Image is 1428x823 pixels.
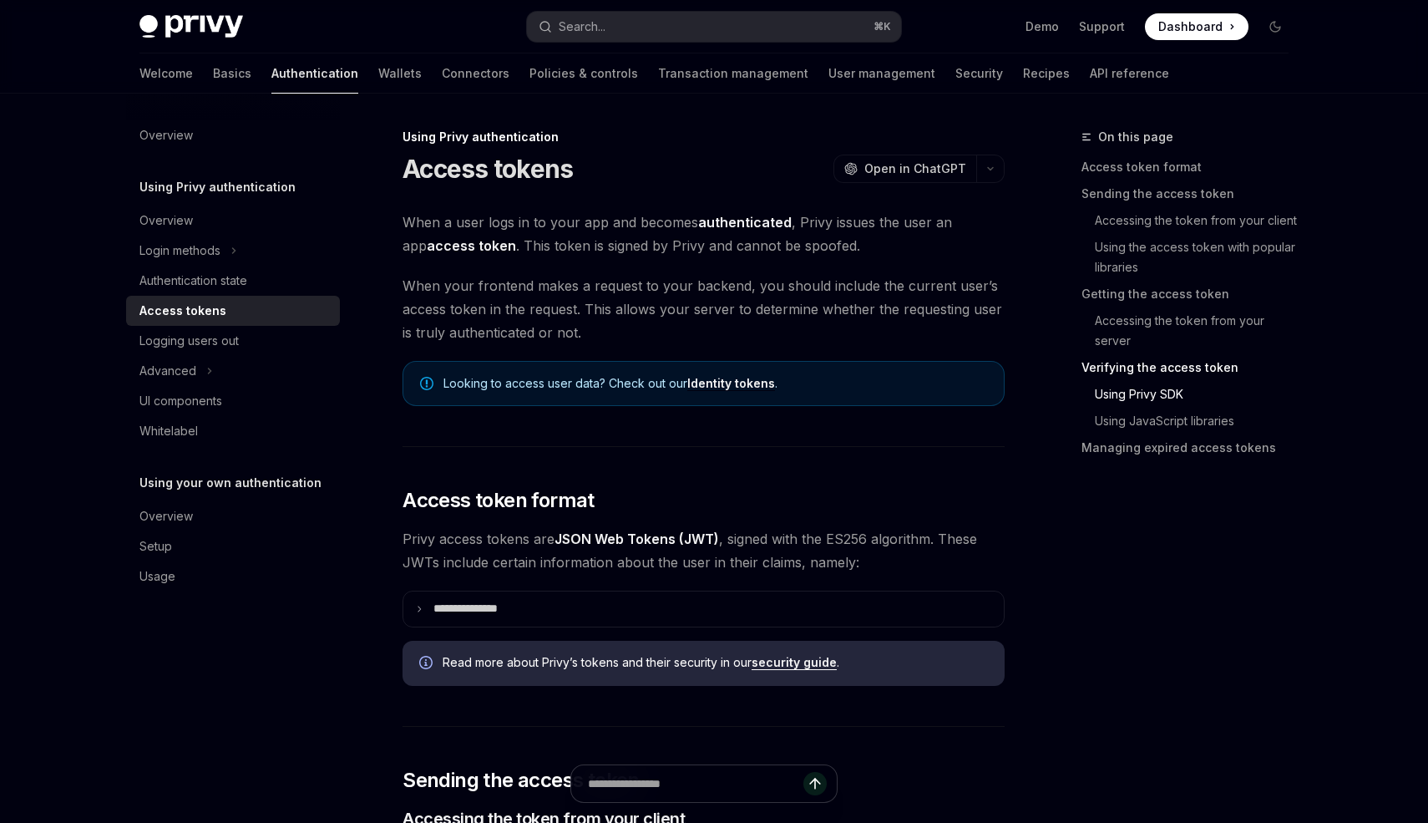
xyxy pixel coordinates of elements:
a: Recipes [1023,53,1070,94]
a: Usage [126,561,340,592]
strong: access token [427,237,516,254]
button: Toggle dark mode [1262,13,1289,40]
div: Access tokens [139,301,226,321]
span: Privy access tokens are , signed with the ES256 algorithm. These JWTs include certain information... [403,527,1005,574]
span: Open in ChatGPT [864,160,966,177]
a: API reference [1090,53,1169,94]
div: UI components [139,391,222,411]
a: Using JavaScript libraries [1095,408,1302,434]
button: Search...⌘K [527,12,901,42]
a: User management [828,53,935,94]
div: Overview [139,506,193,526]
span: On this page [1098,127,1173,147]
a: security guide [752,655,837,670]
a: Setup [126,531,340,561]
a: Connectors [442,53,509,94]
span: Read more about Privy’s tokens and their security in our . [443,654,988,671]
div: Authentication state [139,271,247,291]
span: When a user logs in to your app and becomes , Privy issues the user an app . This token is signed... [403,211,1005,257]
a: Managing expired access tokens [1081,434,1302,461]
div: Advanced [139,361,196,381]
div: Overview [139,125,193,145]
a: Identity tokens [687,376,775,391]
span: Access token format [403,487,595,514]
button: Send message [803,772,827,795]
a: Using the access token with popular libraries [1095,234,1302,281]
div: Overview [139,211,193,231]
a: Support [1079,18,1125,35]
svg: Note [420,377,433,390]
h5: Using Privy authentication [139,177,296,197]
a: Access tokens [126,296,340,326]
img: dark logo [139,15,243,38]
div: Setup [139,536,172,556]
a: Overview [126,206,340,236]
a: Overview [126,120,340,150]
a: Access token format [1081,154,1302,180]
a: UI components [126,386,340,416]
a: Demo [1025,18,1059,35]
a: Basics [213,53,251,94]
a: Logging users out [126,326,340,356]
span: Looking to access user data? Check out our . [443,375,987,392]
h1: Access tokens [403,154,573,184]
a: Using Privy SDK [1095,381,1302,408]
a: Dashboard [1145,13,1248,40]
span: When your frontend makes a request to your backend, you should include the current user’s access ... [403,274,1005,344]
a: Security [955,53,1003,94]
a: Welcome [139,53,193,94]
span: Dashboard [1158,18,1223,35]
button: Open in ChatGPT [833,155,976,183]
a: Whitelabel [126,416,340,446]
div: Using Privy authentication [403,129,1005,145]
a: Policies & controls [529,53,638,94]
span: ⌘ K [874,20,891,33]
div: Whitelabel [139,421,198,441]
strong: authenticated [698,214,792,231]
h5: Using your own authentication [139,473,322,493]
div: Logging users out [139,331,239,351]
a: Authentication state [126,266,340,296]
svg: Info [419,656,436,673]
a: Overview [126,501,340,531]
div: Usage [139,566,175,587]
div: Search... [559,17,605,37]
a: JSON Web Tokens (JWT) [554,531,719,548]
a: Wallets [378,53,422,94]
a: Verifying the access token [1081,354,1302,381]
a: Accessing the token from your client [1095,207,1302,234]
a: Getting the access token [1081,281,1302,307]
a: Accessing the token from your server [1095,307,1302,354]
div: Login methods [139,241,220,261]
a: Sending the access token [1081,180,1302,207]
a: Authentication [271,53,358,94]
a: Transaction management [658,53,808,94]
